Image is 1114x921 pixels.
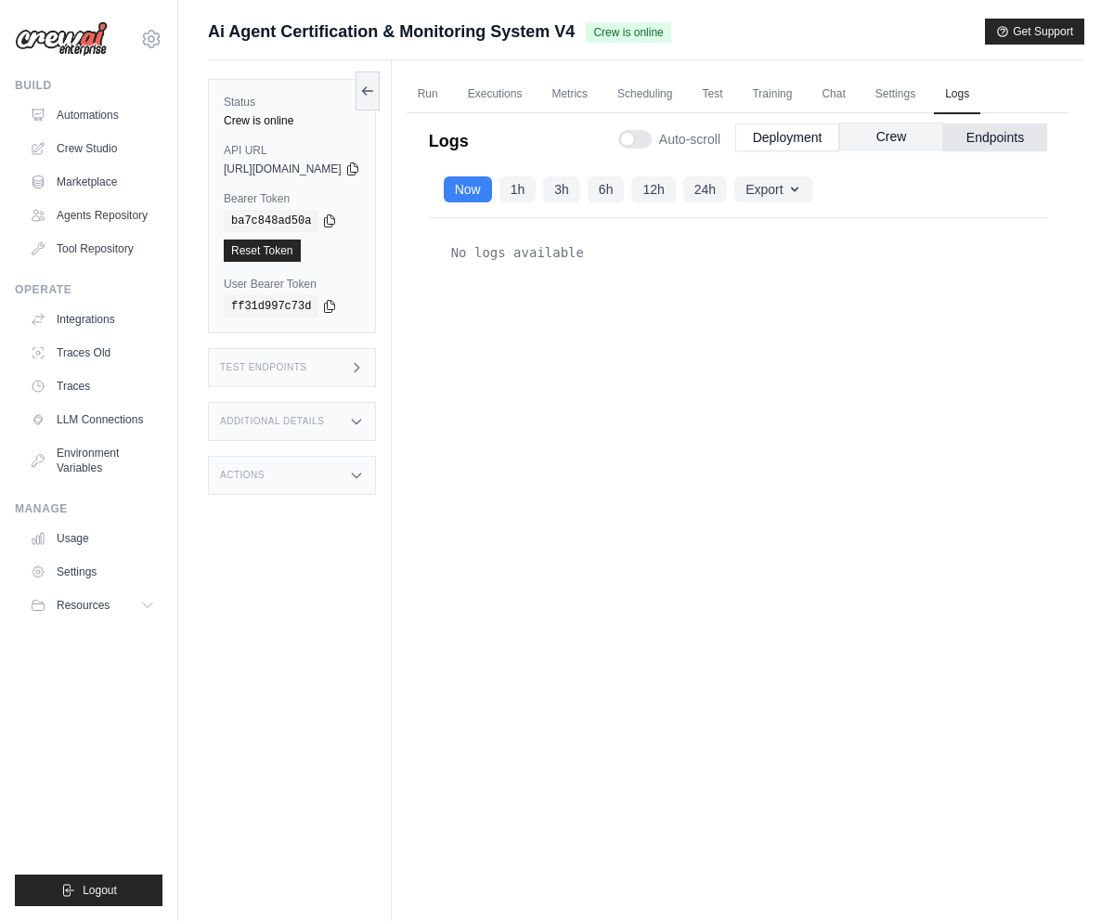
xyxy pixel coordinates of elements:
button: 12h [631,176,675,202]
button: Logout [15,875,162,906]
span: Ai Agent Certification & Monitoring System V4 [208,19,575,45]
span: [URL][DOMAIN_NAME] [224,162,342,176]
a: Crew Studio [22,134,162,163]
a: Usage [22,524,162,553]
label: Bearer Token [224,191,360,206]
button: Now [444,176,492,202]
a: Chat [810,75,856,114]
a: Tool Repository [22,234,162,264]
a: Reset Token [224,240,301,262]
span: Auto-scroll [659,130,720,149]
label: Status [224,95,360,110]
a: LLM Connections [22,405,162,435]
button: 24h [683,176,727,202]
div: No logs available [444,234,1032,271]
button: 6h [588,176,625,202]
button: 3h [543,176,580,202]
a: Training [741,75,803,114]
label: API URL [224,143,360,158]
span: Logout [83,883,117,898]
div: Operate [15,282,162,297]
a: Logs [934,75,980,114]
a: Scheduling [606,75,683,114]
p: Logs [429,128,469,154]
button: Resources [22,590,162,620]
a: Marketplace [22,167,162,197]
a: Agents Repository [22,201,162,230]
button: Crew [839,123,943,150]
h3: Additional Details [220,416,324,427]
a: Settings [864,75,926,114]
button: Deployment [735,123,839,151]
a: Run [407,75,449,114]
label: User Bearer Token [224,277,360,292]
a: Settings [22,557,162,587]
div: Manage [15,501,162,516]
h3: Test Endpoints [220,362,307,373]
button: Export [734,176,812,202]
code: ff31d997c73d [224,295,318,318]
a: Automations [22,100,162,130]
img: Logo [15,21,108,57]
a: Metrics [540,75,599,114]
a: Test [691,75,733,114]
a: Traces Old [22,338,162,368]
a: Integrations [22,305,162,334]
div: Build [15,78,162,93]
div: Crew is online [224,113,360,128]
button: Get Support [985,19,1084,45]
code: ba7c848ad50a [224,210,318,232]
h3: Actions [220,470,265,481]
button: Endpoints [943,123,1047,151]
button: 1h [499,176,537,202]
a: Environment Variables [22,438,162,483]
a: Traces [22,371,162,401]
span: Resources [57,598,110,613]
a: Executions [457,75,534,114]
span: Crew is online [586,22,670,43]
